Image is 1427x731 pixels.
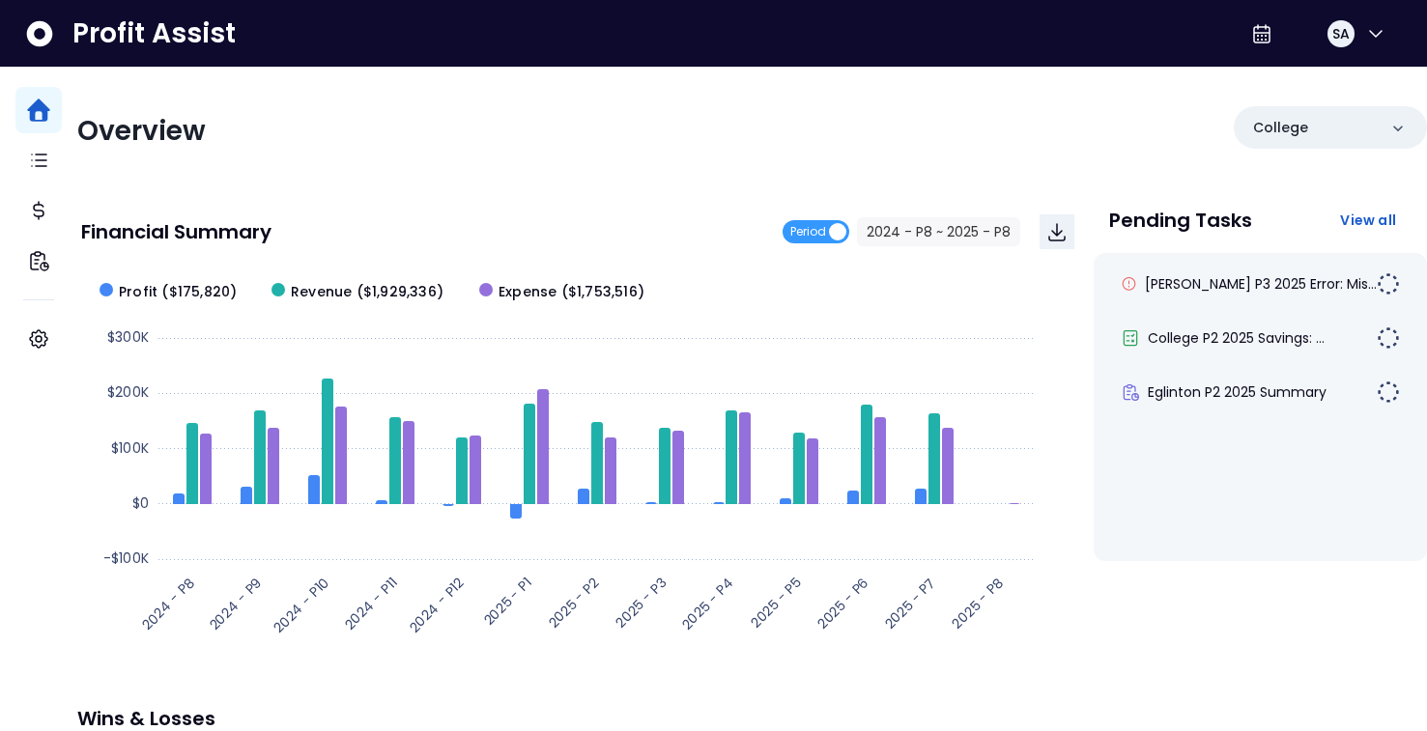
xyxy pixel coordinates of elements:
button: Download [1040,214,1074,249]
button: View all [1325,203,1412,238]
span: Period [790,220,826,243]
span: [PERSON_NAME] P3 2025 Error: Mis... [1145,274,1377,294]
span: Revenue ($1,929,336) [291,282,443,302]
text: 2025 - P8 [948,573,1008,633]
span: Profit ($175,820) [119,282,237,302]
text: 2025 - P7 [880,573,940,633]
text: 2024 - P10 [270,573,333,636]
text: 2024 - P11 [340,573,401,633]
text: $0 [132,493,149,513]
text: 2024 - P12 [405,573,469,636]
text: $100K [111,438,149,458]
text: 2025 - P1 [479,573,536,630]
img: Not yet Started [1377,326,1400,350]
text: 2025 - P5 [746,573,805,632]
button: 2024 - P8 ~ 2025 - P8 [857,217,1020,246]
p: Pending Tasks [1109,211,1252,230]
img: Not yet Started [1377,272,1400,295]
span: View all [1340,211,1396,230]
p: College [1253,118,1308,138]
span: Expense ($1,753,516) [499,282,644,302]
span: Overview [77,112,206,150]
text: 2024 - P9 [205,573,267,634]
text: -$100K [103,548,149,568]
text: 2025 - P6 [813,573,872,633]
text: 2025 - P2 [544,573,603,632]
text: 2025 - P4 [677,573,738,633]
text: 2024 - P8 [137,573,199,634]
img: Not yet Started [1377,380,1400,404]
text: 2025 - P3 [612,573,671,632]
span: Profit Assist [72,16,236,51]
span: College P2 2025 Savings: ... [1148,328,1325,348]
span: Eglinton P2 2025 Summary [1148,382,1327,402]
span: SA [1332,24,1350,43]
text: $200K [107,382,149,402]
p: Wins & Losses [77,709,1427,728]
text: $300K [107,327,149,347]
p: Financial Summary [81,222,271,241]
